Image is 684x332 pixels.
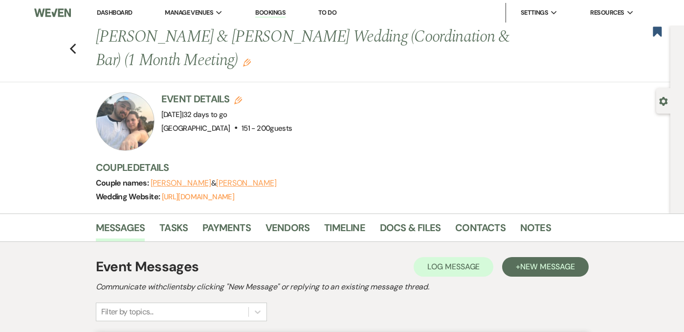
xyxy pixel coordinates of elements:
a: Vendors [265,220,309,241]
button: Log Message [414,257,493,277]
a: Messages [96,220,145,241]
div: Filter by topics... [101,306,154,318]
h2: Communicate with clients by clicking "New Message" or replying to an existing message thread. [96,281,589,293]
span: & [151,178,277,188]
img: Weven Logo [34,2,71,23]
span: [DATE] [161,110,227,119]
span: Settings [521,8,549,18]
a: [URL][DOMAIN_NAME] [162,192,234,202]
a: Dashboard [97,8,132,17]
span: Couple names: [96,178,151,188]
h1: Event Messages [96,257,199,277]
a: Timeline [324,220,365,241]
span: New Message [520,261,574,272]
a: Contacts [455,220,506,241]
h3: Event Details [161,92,292,106]
span: Log Message [427,261,480,272]
span: 151 - 200 guests [242,123,292,133]
a: Tasks [159,220,188,241]
button: Edit [243,58,251,67]
h1: [PERSON_NAME] & [PERSON_NAME] Wedding (Coordination & Bar) (1 Month Meeting) [96,25,534,72]
span: Resources [590,8,624,18]
span: | [182,110,227,119]
button: [PERSON_NAME] [151,179,211,187]
span: Wedding Website: [96,191,162,202]
a: Docs & Files [380,220,441,241]
span: 32 days to go [183,110,227,119]
span: [GEOGRAPHIC_DATA] [161,123,230,133]
span: Manage Venues [165,8,213,18]
a: Notes [520,220,551,241]
a: Bookings [255,8,286,18]
button: Open lead details [659,96,668,105]
a: To Do [318,8,336,17]
button: +New Message [502,257,588,277]
h3: Couple Details [96,161,643,174]
button: [PERSON_NAME] [216,179,277,187]
a: Payments [202,220,251,241]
